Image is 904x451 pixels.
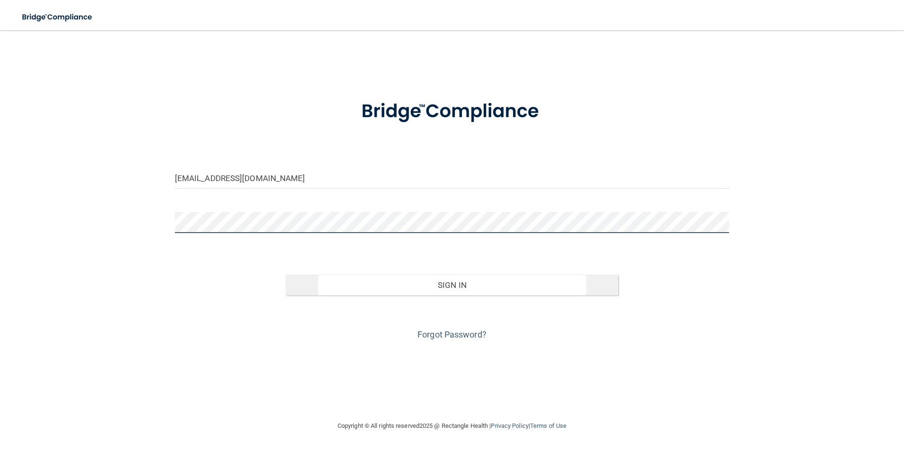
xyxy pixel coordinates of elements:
[417,330,487,339] a: Forgot Password?
[14,8,101,27] img: bridge_compliance_login_screen.278c3ca4.svg
[530,422,566,429] a: Terms of Use
[286,275,618,295] button: Sign In
[342,87,562,136] img: bridge_compliance_login_screen.278c3ca4.svg
[175,167,730,189] input: Email
[491,422,528,429] a: Privacy Policy
[279,411,625,441] div: Copyright © All rights reserved 2025 @ Rectangle Health | |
